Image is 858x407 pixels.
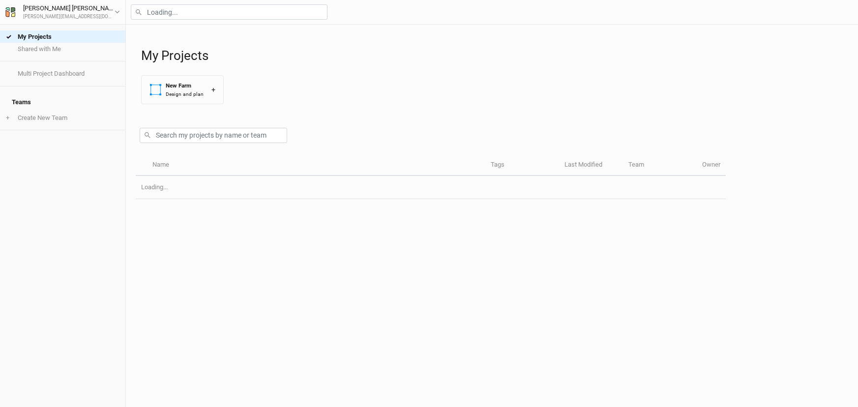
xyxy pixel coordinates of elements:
h4: Teams [6,92,119,112]
td: Loading... [136,176,726,199]
th: Name [147,155,485,176]
th: Owner [697,155,726,176]
button: New FarmDesign and plan+ [141,75,224,104]
input: Loading... [131,4,327,20]
div: + [211,85,215,95]
th: Last Modified [559,155,623,176]
div: New Farm [166,82,204,90]
div: [PERSON_NAME] [PERSON_NAME] [23,3,115,13]
div: Design and plan [166,90,204,98]
button: [PERSON_NAME] [PERSON_NAME][PERSON_NAME][EMAIL_ADDRESS][DOMAIN_NAME] [5,3,120,21]
th: Team [623,155,697,176]
h1: My Projects [141,48,848,63]
input: Search my projects by name or team [140,128,287,143]
th: Tags [485,155,559,176]
div: [PERSON_NAME][EMAIL_ADDRESS][DOMAIN_NAME] [23,13,115,21]
span: + [6,114,9,122]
